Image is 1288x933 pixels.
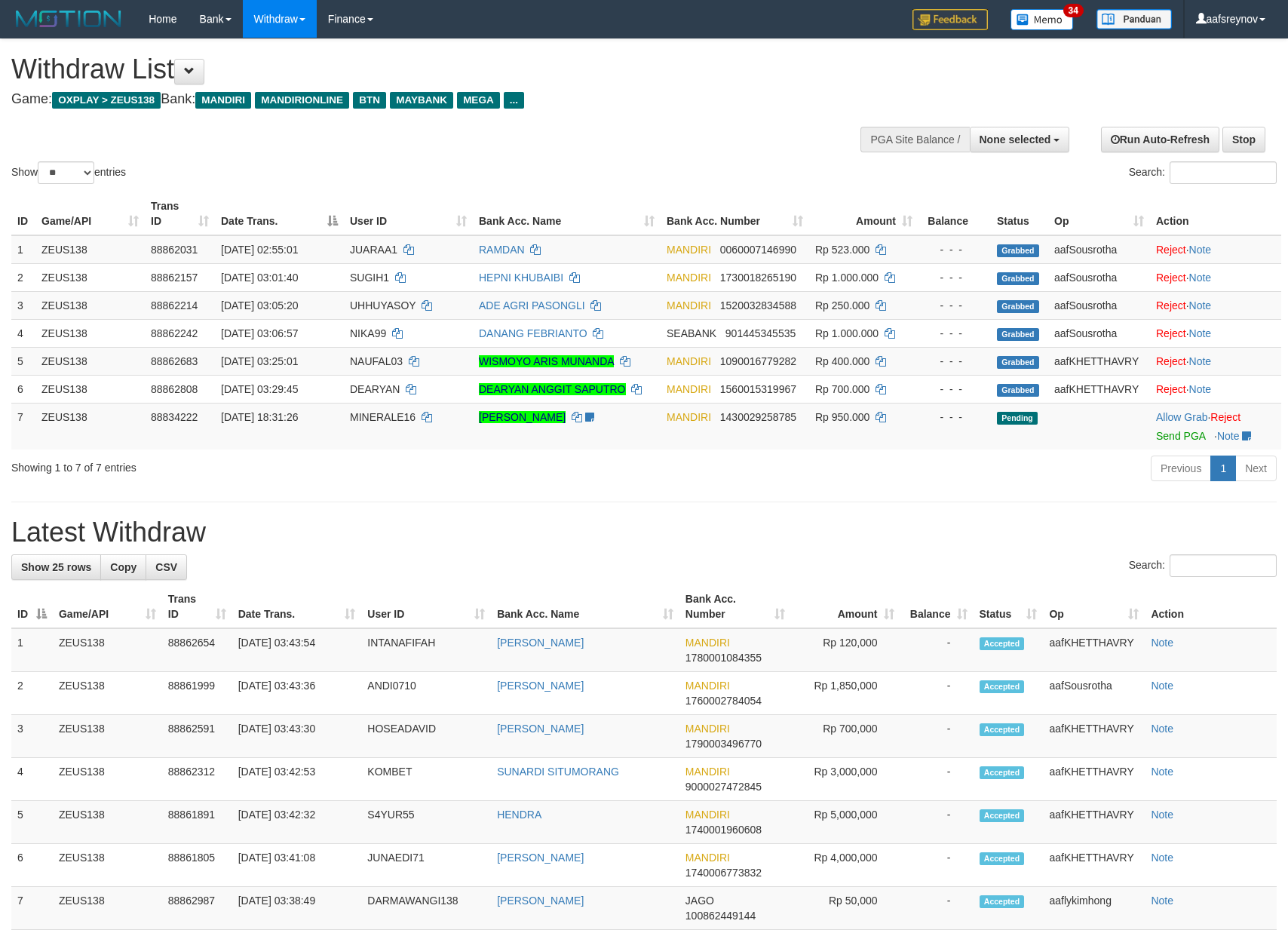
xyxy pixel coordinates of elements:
[1150,375,1281,403] td: ·
[491,585,679,628] th: Bank Acc. Name: activate to sort column ascending
[667,272,711,284] span: MANDIRI
[151,299,198,312] span: 88862214
[162,585,232,628] th: Trans ID: activate to sort column ascending
[1210,456,1236,481] a: 1
[1189,327,1212,339] a: Note
[685,695,762,707] span: Copy 1760002784054 to clipboard
[685,809,730,821] span: MANDIRI
[815,244,869,256] span: Rp 523.000
[1150,263,1281,291] td: ·
[221,411,298,423] span: [DATE] 18:31:26
[661,192,809,235] th: Bank Acc. Number: activate to sort column ascending
[11,801,53,844] td: 5
[155,561,177,573] span: CSV
[504,92,524,109] span: ...
[11,454,526,475] div: Showing 1 to 7 of 7 entries
[667,244,711,256] span: MANDIRI
[1101,127,1219,152] a: Run Auto-Refresh
[1156,411,1207,423] a: Allow Grab
[497,766,619,778] a: SUNARDI SITUMORANG
[151,327,198,339] span: 88862242
[1043,844,1145,887] td: aafKHETTHAVRY
[497,637,584,649] a: [PERSON_NAME]
[1156,355,1186,367] a: Reject
[685,852,730,864] span: MANDIRI
[725,327,796,339] span: Copy 901445345535 to clipboard
[1150,192,1281,235] th: Action
[1150,235,1281,264] td: ·
[11,8,126,30] img: MOTION_logo.png
[685,637,730,649] span: MANDIRI
[232,887,362,930] td: [DATE] 03:38:49
[925,410,985,425] div: - - -
[900,672,974,715] td: -
[479,244,525,256] a: RAMDAN
[860,127,969,152] div: PGA Site Balance /
[479,327,587,339] a: DANANG FEBRIANTO
[997,384,1039,397] span: Grabbed
[38,161,94,184] select: Showentries
[997,244,1039,257] span: Grabbed
[232,801,362,844] td: [DATE] 03:42:32
[1217,430,1240,442] a: Note
[497,809,541,821] a: HENDRA
[255,92,349,109] span: MANDIRIONLINE
[232,758,362,801] td: [DATE] 03:42:53
[479,355,614,367] a: WISMOYO ARIS MUNANDA
[457,92,500,109] span: MEGA
[667,411,711,423] span: MANDIRI
[361,628,491,672] td: INTANAFIFAH
[53,585,162,628] th: Game/API: activate to sort column ascending
[685,895,714,907] span: JAGO
[361,801,491,844] td: S4YUR55
[685,910,756,922] span: Copy 100862449144 to clipboard
[1043,801,1145,844] td: aafKHETTHAVRY
[11,585,53,628] th: ID: activate to sort column descending
[974,585,1044,628] th: Status: activate to sort column ascending
[925,242,985,257] div: - - -
[900,844,974,887] td: -
[1048,347,1150,375] td: aafKHETTHAVRY
[720,244,796,256] span: Copy 0060007146990 to clipboard
[162,758,232,801] td: 88862312
[344,192,473,235] th: User ID: activate to sort column ascending
[497,723,584,735] a: [PERSON_NAME]
[232,628,362,672] td: [DATE] 03:43:54
[1048,291,1150,319] td: aafSousrotha
[1189,355,1212,367] a: Note
[221,299,298,312] span: [DATE] 03:05:20
[232,672,362,715] td: [DATE] 03:43:36
[1151,809,1173,821] a: Note
[1145,585,1277,628] th: Action
[1043,758,1145,801] td: aafKHETTHAVRY
[1235,456,1277,481] a: Next
[151,272,198,284] span: 88862157
[815,327,879,339] span: Rp 1.000.000
[1048,235,1150,264] td: aafSousrotha
[350,299,416,312] span: UHHUYASOY
[350,272,389,284] span: SUGIH1
[1043,672,1145,715] td: aafSousrotha
[1048,263,1150,291] td: aafSousrotha
[35,291,145,319] td: ZEUS138
[1043,628,1145,672] td: aafKHETTHAVRY
[997,412,1038,425] span: Pending
[53,628,162,672] td: ZEUS138
[720,355,796,367] span: Copy 1090016779282 to clipboard
[361,672,491,715] td: ANDI0710
[791,844,900,887] td: Rp 4,000,000
[11,235,35,264] td: 1
[997,272,1039,285] span: Grabbed
[980,766,1025,779] span: Accepted
[21,561,91,573] span: Show 25 rows
[53,801,162,844] td: ZEUS138
[815,272,879,284] span: Rp 1.000.000
[1150,403,1281,450] td: ·
[980,809,1025,822] span: Accepted
[479,411,566,423] a: [PERSON_NAME]
[1222,127,1265,152] a: Stop
[497,895,584,907] a: [PERSON_NAME]
[479,299,585,312] a: ADE AGRI PASONGLI
[685,781,762,793] span: Copy 9000027472845 to clipboard
[162,628,232,672] td: 88862654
